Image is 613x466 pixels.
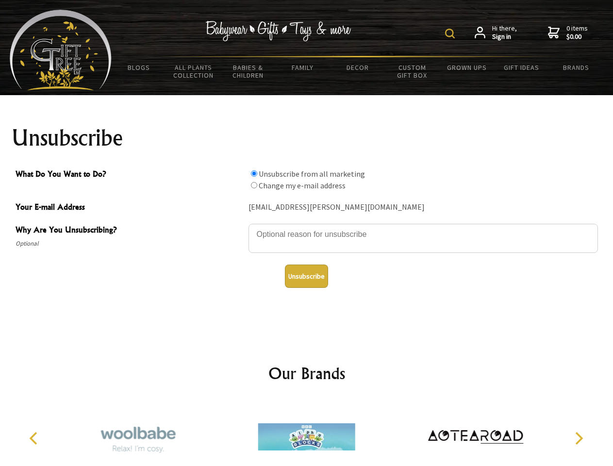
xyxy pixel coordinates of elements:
[549,57,604,78] a: Brands
[112,57,166,78] a: BLOGS
[251,182,257,188] input: What Do You Want to Do?
[330,57,385,78] a: Decor
[249,200,598,215] div: [EMAIL_ADDRESS][PERSON_NAME][DOMAIN_NAME]
[445,29,455,38] img: product search
[439,57,494,78] a: Grown Ups
[19,362,594,385] h2: Our Brands
[492,24,517,41] span: Hi there,
[492,33,517,41] strong: Sign in
[566,24,588,41] span: 0 items
[166,57,221,85] a: All Plants Collection
[249,224,598,253] textarea: Why Are You Unsubscribing?
[221,57,276,85] a: Babies & Children
[276,57,331,78] a: Family
[285,265,328,288] button: Unsubscribe
[10,10,112,90] img: Babyware - Gifts - Toys and more...
[494,57,549,78] a: Gift Ideas
[568,428,589,449] button: Next
[548,24,588,41] a: 0 items$0.00
[16,238,244,250] span: Optional
[16,168,244,182] span: What Do You Want to Do?
[206,21,351,41] img: Babywear - Gifts - Toys & more
[259,169,365,179] label: Unsubscribe from all marketing
[259,181,346,190] label: Change my e-mail address
[16,201,244,215] span: Your E-mail Address
[566,33,588,41] strong: $0.00
[12,126,602,150] h1: Unsubscribe
[24,428,46,449] button: Previous
[16,224,244,238] span: Why Are You Unsubscribing?
[385,57,440,85] a: Custom Gift Box
[251,170,257,177] input: What Do You Want to Do?
[475,24,517,41] a: Hi there,Sign in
